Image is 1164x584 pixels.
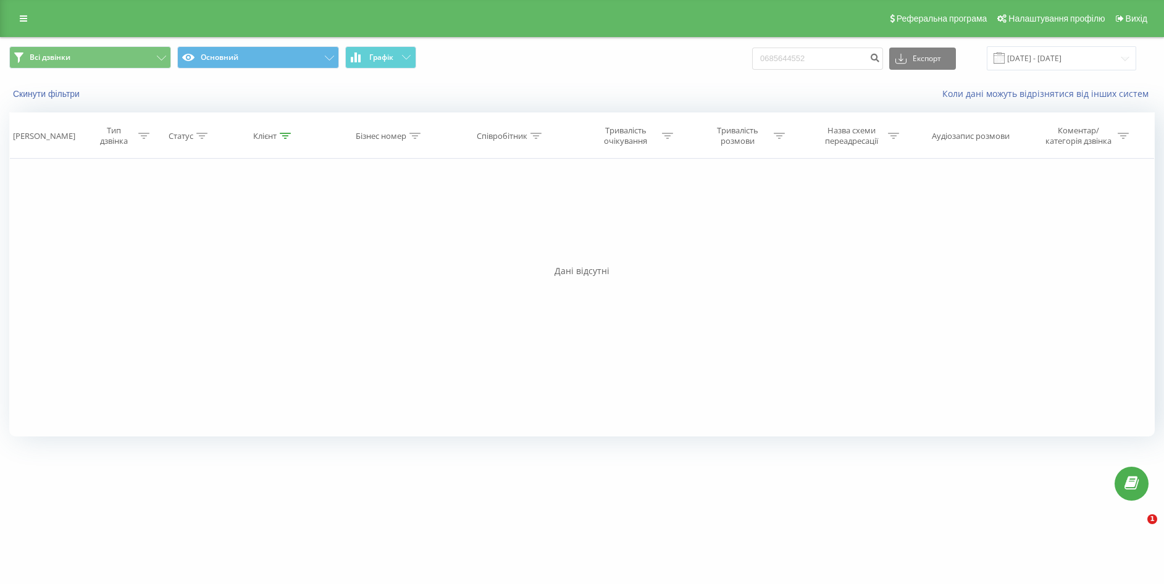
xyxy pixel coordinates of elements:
div: Аудіозапис розмови [932,131,1010,141]
div: Тип дзвінка [92,125,135,146]
span: Налаштування профілю [1008,14,1105,23]
button: Графік [345,46,416,69]
input: Пошук за номером [752,48,883,70]
button: Експорт [889,48,956,70]
a: Коли дані можуть відрізнятися вiд інших систем [942,88,1155,99]
div: Клієнт [253,131,277,141]
div: Статус [169,131,193,141]
span: Реферальна програма [897,14,987,23]
div: Співробітник [477,131,527,141]
button: Скинути фільтри [9,88,86,99]
span: Графік [369,53,393,62]
div: Коментар/категорія дзвінка [1042,125,1115,146]
iframe: Intercom live chat [1122,514,1152,544]
div: Бізнес номер [356,131,406,141]
span: 1 [1147,514,1157,524]
button: Всі дзвінки [9,46,171,69]
div: Дані відсутні [9,265,1155,277]
div: Тривалість розмови [705,125,771,146]
span: Всі дзвінки [30,52,70,62]
div: Тривалість очікування [593,125,659,146]
button: Основний [177,46,339,69]
div: Назва схеми переадресації [819,125,885,146]
div: [PERSON_NAME] [13,131,75,141]
span: Вихід [1126,14,1147,23]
